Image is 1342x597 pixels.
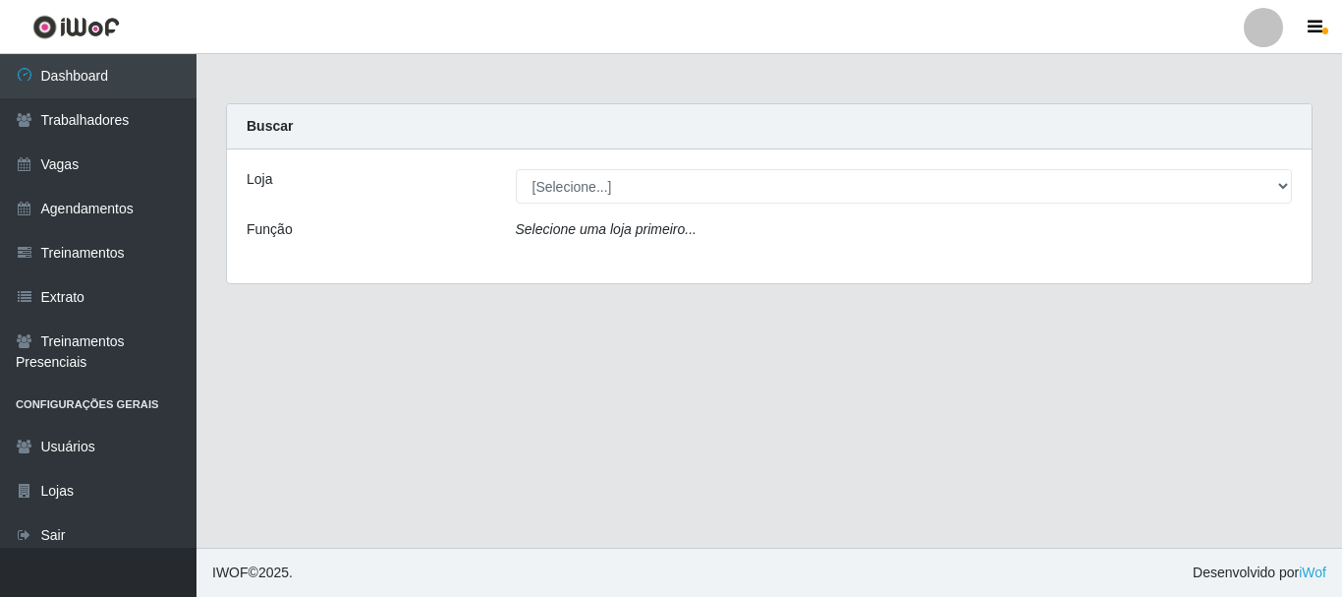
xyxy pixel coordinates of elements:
a: iWof [1299,565,1326,580]
img: CoreUI Logo [32,15,120,39]
i: Selecione uma loja primeiro... [516,221,697,237]
label: Função [247,219,293,240]
label: Loja [247,169,272,190]
span: © 2025 . [212,563,293,583]
strong: Buscar [247,118,293,134]
span: IWOF [212,565,249,580]
span: Desenvolvido por [1193,563,1326,583]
